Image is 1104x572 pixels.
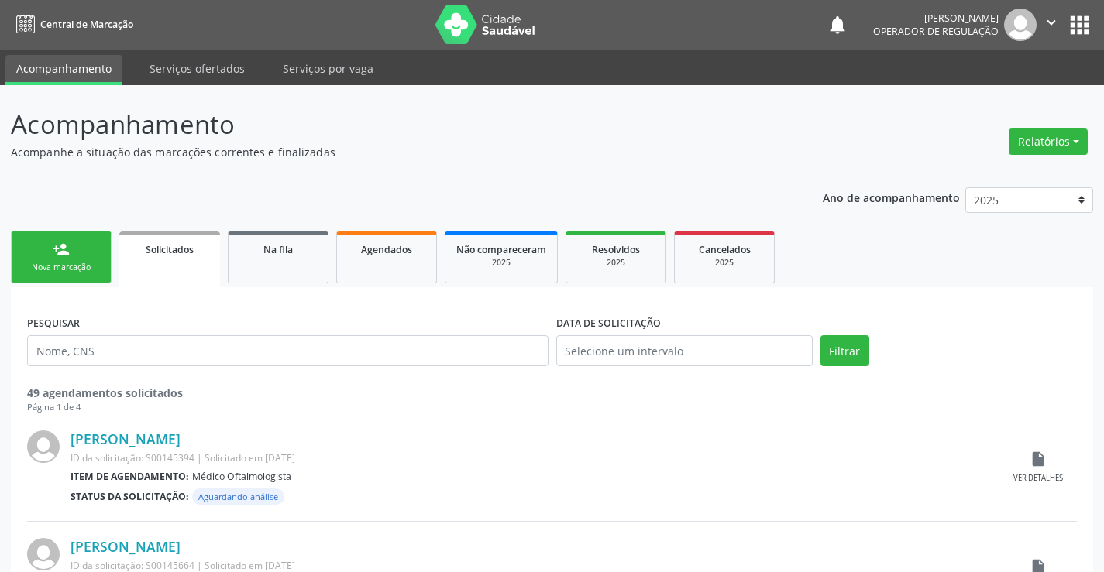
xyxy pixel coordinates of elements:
div: 2025 [456,257,546,269]
input: Nome, CNS [27,335,549,366]
a: [PERSON_NAME] [71,538,181,555]
p: Ano de acompanhamento [823,187,960,207]
span: Operador de regulação [873,25,999,38]
b: Item de agendamento: [71,470,189,483]
div: Nova marcação [22,262,100,273]
a: [PERSON_NAME] [71,430,181,447]
span: Solicitados [146,243,194,256]
b: Status da solicitação: [71,490,189,503]
span: Cancelados [699,243,751,256]
div: [PERSON_NAME] [873,12,999,25]
label: DATA DE SOLICITAÇÃO [556,311,661,335]
i: insert_drive_file [1030,450,1047,468]
span: Agendados [361,243,412,256]
p: Acompanhamento [11,105,769,144]
a: Acompanhamento [5,55,122,85]
i:  [1043,14,1060,31]
div: 2025 [686,257,763,269]
span: Médico Oftalmologista [192,470,291,483]
p: Acompanhe a situação das marcações correntes e finalizadas [11,144,769,160]
div: Página 1 de 4 [27,401,1077,414]
span: Resolvidos [592,243,640,256]
span: Solicitado em [DATE] [205,559,295,572]
button: Relatórios [1009,128,1088,155]
div: 2025 [577,257,655,269]
span: Na fila [263,243,293,256]
img: img [27,430,60,463]
span: Solicitado em [DATE] [205,451,295,464]
input: Selecione um intervalo [556,335,813,366]
span: Central de Marcação [40,18,133,31]
a: Serviços ofertados [139,55,256,82]
strong: 49 agendamentos solicitados [27,385,183,400]
button: Filtrar [820,335,869,366]
span: ID da solicitação: S00145664 | [71,559,202,572]
button: notifications [827,14,848,36]
a: Serviços por vaga [272,55,384,82]
div: Ver detalhes [1013,473,1063,484]
button: apps [1066,12,1093,39]
span: Aguardando análise [192,488,284,505]
button:  [1037,9,1066,41]
label: PESQUISAR [27,311,80,335]
div: person_add [53,241,70,258]
span: ID da solicitação: S00145394 | [71,451,202,464]
span: Não compareceram [456,243,546,256]
img: img [1004,9,1037,41]
a: Central de Marcação [11,12,133,37]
